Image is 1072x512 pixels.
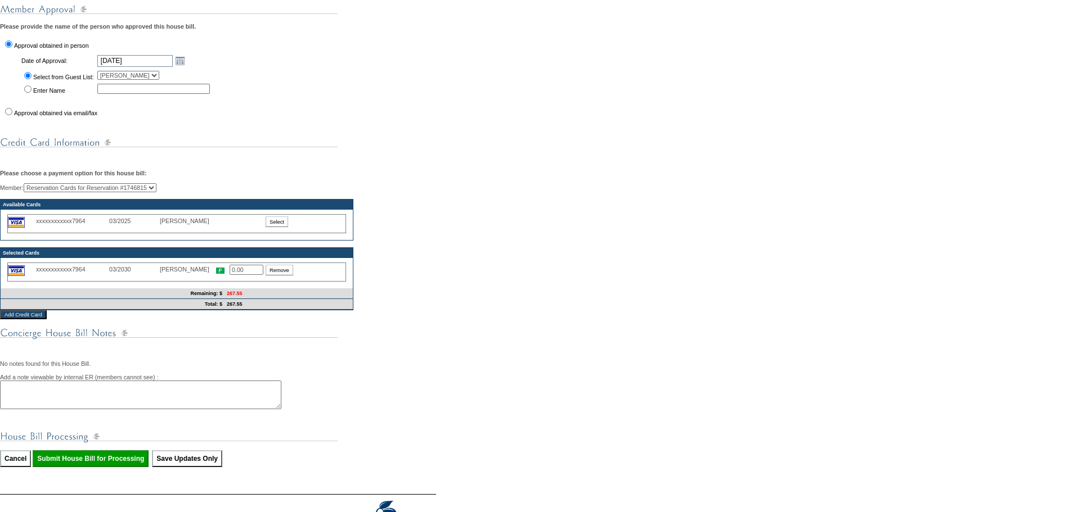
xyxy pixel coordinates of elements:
td: Available Cards [1,200,353,210]
label: Approval obtained in person [14,42,89,49]
div: 03/2025 [109,218,160,224]
label: Enter Name [33,87,65,94]
div: [PERSON_NAME] [160,218,216,224]
td: Date of Approval: [20,53,95,68]
input: Select [266,216,288,227]
a: Open the calendar popup. [174,55,186,67]
img: icon_cc_visa.gif [8,217,25,228]
td: Selected Cards [1,248,353,258]
div: xxxxxxxxxxxx7964 [36,266,109,273]
input: Remove [266,265,293,275]
label: Select from Guest List: [33,74,94,80]
input: Submit House Bill for Processing [33,450,149,467]
div: xxxxxxxxxxxx7964 [36,218,109,224]
div: [PERSON_NAME] [160,266,216,273]
td: 267.55 [225,288,353,299]
td: Total: $ [1,299,225,310]
td: 267.55 [225,299,353,310]
div: 03/2030 [109,266,160,273]
input: Save Updates Only [152,450,222,467]
img: icon_cc_visa.gif [8,265,25,276]
td: Remaining: $ [1,288,225,299]
img: icon_primary.gif [216,268,225,274]
label: Approval obtained via email/fax [14,110,97,116]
